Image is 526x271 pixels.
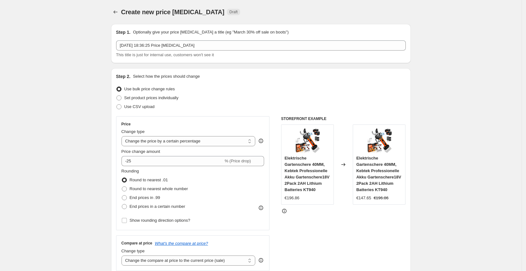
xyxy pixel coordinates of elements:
img: 713zRUf863L_80x.jpg [367,128,392,153]
div: help [258,138,264,144]
strike: €196.86 [374,195,388,201]
span: Show rounding direction options? [130,218,190,223]
h6: STOREFRONT EXAMPLE [281,116,406,121]
span: This title is just for internal use, customers won't see it [116,52,214,57]
span: End prices in .99 [130,195,160,200]
span: Rounding [121,169,139,173]
h2: Step 2. [116,73,131,80]
div: €196.86 [285,195,299,201]
p: Optionally give your price [MEDICAL_DATA] a title (eg "March 30% off sale on boots") [133,29,288,35]
span: % (Price drop) [225,159,251,163]
span: Use CSV upload [124,104,155,109]
span: Elektrische Gartenschere 40MM, Kebtek Professionelle Akku Gartenschere18V 2Pack 2AH Lithium Batte... [285,156,329,192]
span: Use bulk price change rules [124,87,175,91]
h2: Step 1. [116,29,131,35]
img: 713zRUf863L_80x.jpg [295,128,320,153]
input: -15 [121,156,223,166]
span: Change type [121,129,145,134]
button: Price change jobs [111,8,120,16]
p: Select how the prices should change [133,73,200,80]
span: Set product prices individually [124,95,179,100]
input: 30% off holiday sale [116,40,406,51]
span: Price change amount [121,149,160,154]
span: Draft [229,9,238,15]
div: €147.65 [356,195,371,201]
span: Round to nearest whole number [130,186,188,191]
div: help [258,257,264,263]
h3: Price [121,122,131,127]
span: Create new price [MEDICAL_DATA] [121,9,225,15]
button: What's the compare at price? [155,241,208,246]
h3: Compare at price [121,241,152,246]
span: End prices in a certain number [130,204,185,209]
span: Change type [121,249,145,253]
span: Elektrische Gartenschere 40MM, Kebtek Professionelle Akku Gartenschere18V 2Pack 2AH Lithium Batte... [356,156,401,192]
span: Round to nearest .01 [130,178,168,182]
